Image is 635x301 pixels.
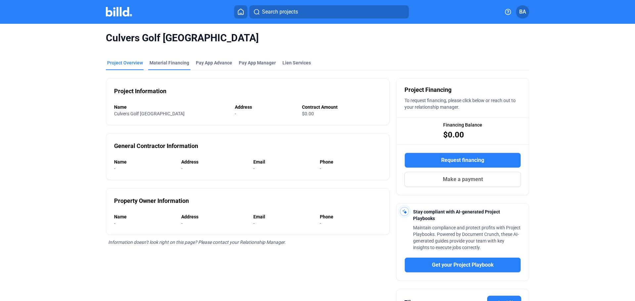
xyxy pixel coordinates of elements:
div: Project Overview [107,59,143,66]
span: Make a payment [443,175,483,183]
div: Email [253,159,313,165]
div: Address [181,159,246,165]
div: General Contractor Information [114,141,198,151]
div: Lien Services [282,59,311,66]
span: Culvers Golf [GEOGRAPHIC_DATA] [106,32,529,44]
span: To request financing, please click below or reach out to your relationship manager. [404,98,516,110]
div: Name [114,213,175,220]
span: $0.00 [302,111,314,116]
div: Address [181,213,246,220]
div: Phone [320,213,381,220]
span: Project Financing [404,85,451,94]
span: - [235,111,236,116]
div: Name [114,159,175,165]
span: Pay App Manager [239,59,276,66]
span: Search projects [262,8,298,16]
span: - [181,221,183,226]
div: Property Owner Information [114,196,189,206]
span: - [114,221,115,226]
span: - [253,166,255,171]
span: Request financing [441,156,484,164]
span: - [320,221,321,226]
button: Search projects [249,5,409,19]
span: Information doesn’t look right on this page? Please contact your Relationship Manager. [108,240,286,245]
button: Make a payment [404,172,521,187]
div: Contract Amount [302,104,381,110]
span: - [253,221,255,226]
div: Pay App Advance [196,59,232,66]
div: Phone [320,159,381,165]
span: - [320,166,321,171]
span: Financing Balance [443,122,482,128]
span: Maintain compliance and protect profits with Project Playbooks. Powered by Document Crunch, these... [413,225,521,250]
span: - [181,166,183,171]
div: Project Information [114,87,166,96]
button: Request financing [404,153,521,168]
div: Material Financing [149,59,189,66]
button: BA [516,5,529,19]
span: $0.00 [443,130,464,140]
div: Email [253,213,313,220]
span: Stay compliant with AI-generated Project Playbooks [413,209,500,221]
button: Get your Project Playbook [404,257,521,273]
img: Billd Company Logo [106,7,132,17]
span: - [114,166,115,171]
span: Culvers Golf [GEOGRAPHIC_DATA] [114,111,185,116]
span: BA [519,8,526,16]
span: Get your Project Playbook [432,261,494,269]
div: Name [114,104,228,110]
div: Address [235,104,296,110]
